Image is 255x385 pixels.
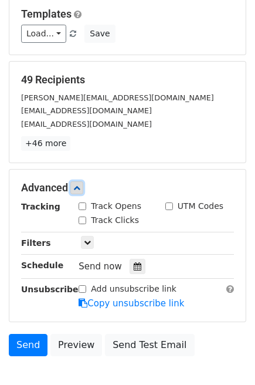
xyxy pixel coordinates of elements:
a: Templates [21,8,72,20]
iframe: Chat Widget [196,329,255,385]
a: Copy unsubscribe link [79,298,184,309]
strong: Schedule [21,261,63,270]
button: Save [84,25,115,43]
strong: Filters [21,238,51,248]
a: Send [9,334,47,356]
h5: 49 Recipients [21,73,234,86]
a: +46 more [21,136,70,151]
strong: Unsubscribe [21,285,79,294]
span: Send now [79,261,122,272]
small: [PERSON_NAME][EMAIL_ADDRESS][DOMAIN_NAME] [21,93,214,102]
a: Preview [50,334,102,356]
label: Add unsubscribe link [91,283,176,295]
small: [EMAIL_ADDRESS][DOMAIN_NAME] [21,106,152,115]
label: Track Clicks [91,214,139,227]
a: Load... [21,25,66,43]
small: [EMAIL_ADDRESS][DOMAIN_NAME] [21,120,152,129]
label: UTM Codes [178,200,223,212]
label: Track Opens [91,200,141,212]
strong: Tracking [21,202,60,211]
a: Send Test Email [105,334,194,356]
h5: Advanced [21,181,234,194]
